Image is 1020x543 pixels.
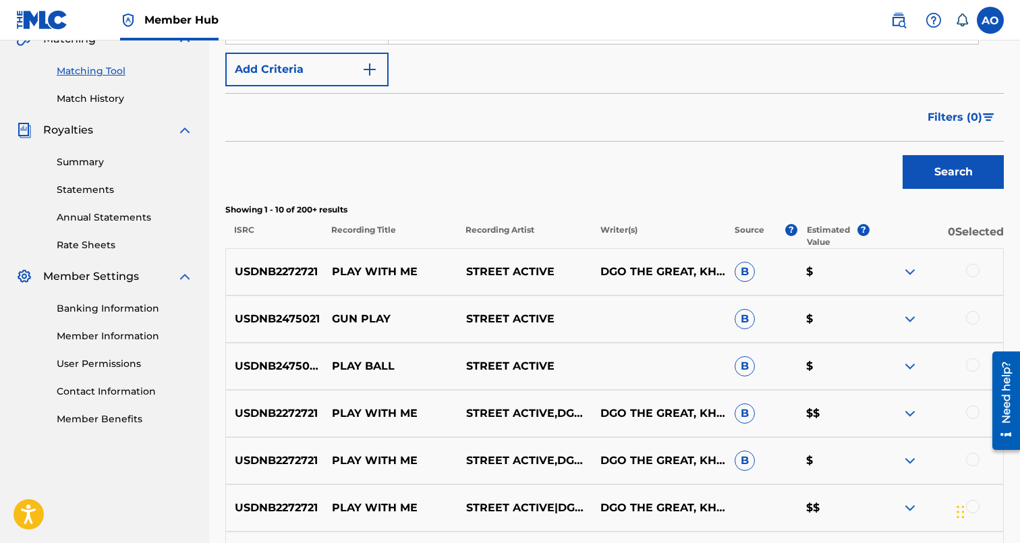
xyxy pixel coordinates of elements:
img: filter [983,113,994,121]
p: $ [797,311,869,327]
button: Add Criteria [225,53,389,86]
p: USDNB2272721 [226,500,322,516]
p: Source [735,224,764,248]
span: Royalties [43,122,93,138]
p: PLAY BALL [322,358,457,374]
iframe: Resource Center [982,345,1020,457]
a: User Permissions [57,357,193,371]
a: Summary [57,155,193,169]
span: Member Hub [144,12,219,28]
p: USDNB2475021 [226,311,322,327]
p: DGO THE GREAT, KHAOS 562, STREET ACTIVE [592,264,726,280]
img: expand [902,453,918,469]
img: help [926,12,942,28]
img: search [890,12,907,28]
a: Member Benefits [57,412,193,426]
span: B [735,262,755,282]
span: Filters ( 0 ) [928,109,982,125]
p: $$ [797,500,869,516]
img: expand [902,358,918,374]
p: USDNB2475048 [226,358,322,374]
span: B [735,356,755,376]
span: ? [857,224,870,236]
div: Help [920,7,947,34]
div: Drag [957,492,965,532]
a: Contact Information [57,384,193,399]
p: USDNB2272721 [226,405,322,422]
button: Filters (0) [919,101,1004,134]
p: STREET ACTIVE [457,358,591,374]
a: Annual Statements [57,210,193,225]
img: expand [902,405,918,422]
p: STREET ACTIVE [457,264,591,280]
div: Notifications [955,13,969,27]
p: Estimated Value [807,224,857,248]
p: STREET ACTIVE,DGO THE GREAT,KHAOS 562 [457,405,591,422]
div: User Menu [977,7,1004,34]
a: Public Search [885,7,912,34]
p: STREET ACTIVE [457,311,591,327]
img: expand [902,311,918,327]
p: PLAY WITH ME [322,264,457,280]
iframe: Chat Widget [953,478,1020,543]
p: $ [797,358,869,374]
span: B [735,309,755,329]
p: PLAY WITH ME [322,453,457,469]
button: Search [903,155,1004,189]
a: Match History [57,92,193,106]
p: Showing 1 - 10 of 200+ results [225,204,1004,216]
span: ? [785,224,797,236]
a: Matching Tool [57,64,193,78]
p: $ [797,264,869,280]
img: 9d2ae6d4665cec9f34b9.svg [362,61,378,78]
span: B [735,451,755,471]
p: ISRC [225,224,322,248]
img: expand [902,500,918,516]
p: USDNB2272721 [226,453,322,469]
p: DGO THE GREAT, KHAOS 562, STREET ACTIVE [592,453,726,469]
p: STREET ACTIVE,DGO THE GREAT & KHAOS 562 [457,453,591,469]
p: DGO THE GREAT, KHAOS 562, STREET ACTIVE [592,405,726,422]
p: Recording Title [322,224,457,248]
p: USDNB2272721 [226,264,322,280]
p: $ [797,453,869,469]
p: 0 Selected [870,224,1004,248]
img: Royalties [16,122,32,138]
span: B [735,403,755,424]
p: Writer(s) [591,224,725,248]
p: DGO THE GREAT, KHAOS 562, STREET ACTIVE [592,500,726,516]
span: Member Settings [43,268,139,285]
p: PLAY WITH ME [322,500,457,516]
img: expand [177,122,193,138]
img: expand [177,268,193,285]
p: GUN PLAY [322,311,457,327]
img: Member Settings [16,268,32,285]
p: $$ [797,405,869,422]
p: Recording Artist [457,224,591,248]
img: expand [902,264,918,280]
p: STREET ACTIVE|DGO THE GREAT|KHAOS 562 [457,500,591,516]
a: Banking Information [57,302,193,316]
p: PLAY WITH ME [322,405,457,422]
a: Statements [57,183,193,197]
img: Top Rightsholder [120,12,136,28]
a: Member Information [57,329,193,343]
a: Rate Sheets [57,238,193,252]
img: MLC Logo [16,10,68,30]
